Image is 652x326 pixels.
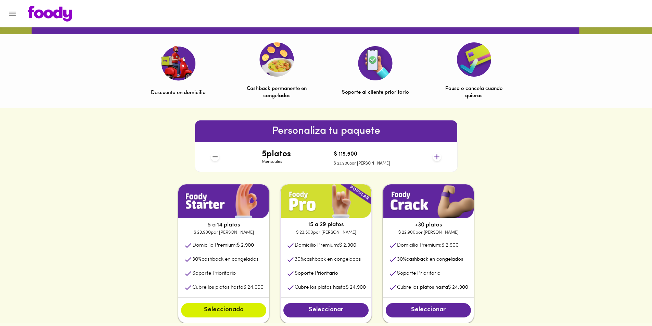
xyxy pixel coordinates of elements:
[295,242,356,249] p: Domicilio Premium:
[178,229,269,236] p: $ 23.900 por [PERSON_NAME]
[397,242,459,249] p: Domicilio Premium:
[192,270,236,277] p: Soporte Prioritario
[383,184,474,218] img: plan1
[295,284,366,291] p: Cubre los platos hasta $ 24.900
[339,243,356,248] span: $ 2.900
[334,152,390,158] h4: $ 119.500
[151,89,206,96] p: Descuento en domicilio
[440,85,508,100] p: Pausa o cancela cuando quieras
[192,256,258,263] p: cashback en congelados
[295,270,338,277] p: Soporte Prioritario
[612,286,645,319] iframe: Messagebird Livechat Widget
[397,284,468,291] p: Cubre los platos hasta $ 24.900
[342,89,409,96] p: Soporte al cliente prioritario
[4,5,21,22] button: Menu
[397,270,440,277] p: Soporte Prioritario
[281,229,371,236] p: $ 23.500 por [PERSON_NAME]
[393,307,464,314] span: Seleccionar
[192,257,202,262] span: 30 %
[334,161,390,167] p: $ 23.900 por [PERSON_NAME]
[386,303,471,317] button: Seleccionar
[259,42,294,77] img: Cashback permanente en congelados
[192,242,254,249] p: Domicilio Premium:
[295,257,304,262] span: 30 %
[161,46,195,81] img: Descuento en domicilio
[281,221,371,229] p: 15 a 29 platos
[442,243,459,248] span: $ 2.900
[28,6,72,22] img: logo.png
[383,221,474,229] p: +30 platos
[195,123,457,140] h6: Personaliza tu paquete
[192,284,264,291] p: Cubre los platos hasta $ 24.900
[262,159,291,165] p: Mensuales
[178,221,269,229] p: 5 a 14 platos
[397,256,463,263] p: cashback en congelados
[457,42,491,77] img: Pausa o cancela cuando quieras
[295,256,361,263] p: cashback en congelados
[262,150,291,159] h4: 5 platos
[290,307,362,314] span: Seleccionar
[188,307,259,314] span: Seleccionado
[283,303,369,317] button: Seleccionar
[178,184,269,218] img: plan1
[383,229,474,236] p: $ 22.900 por [PERSON_NAME]
[281,184,371,218] img: plan1
[397,257,406,262] span: 30 %
[237,243,254,248] span: $ 2.900
[358,46,393,80] img: Soporte al cliente prioritario
[181,303,266,317] button: Seleccionado
[243,85,310,100] p: Cashback permanente en congelados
